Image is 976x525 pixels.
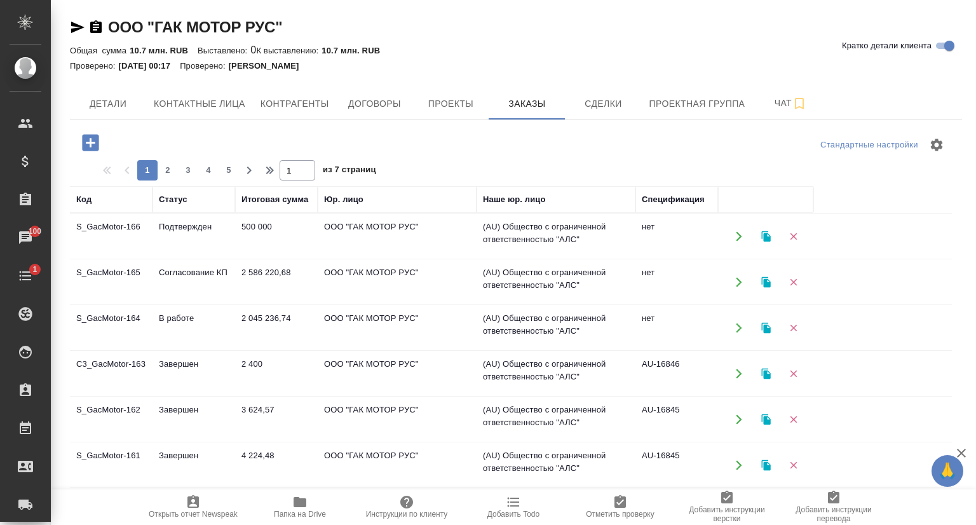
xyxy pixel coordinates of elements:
p: Выставлено: [198,46,250,55]
td: S_GacMotor-164 [70,306,152,350]
span: 3 [178,164,198,177]
td: Завершен [152,443,235,487]
td: 2 045 236,74 [235,306,318,350]
span: Добавить Todo [487,510,539,519]
p: 10.7 млн. RUB [322,46,390,55]
td: AU-16846 [635,351,718,396]
span: 5 [219,164,239,177]
button: Удалить [780,360,806,386]
span: 1 [25,263,44,276]
td: Согласование КП [152,260,235,304]
button: Открыть [726,269,752,295]
td: нет [635,306,718,350]
td: (AU) Общество с ограниченной ответственностью "АЛС" [477,260,635,304]
span: из 7 страниц [323,162,376,181]
td: ООО "ГАК МОТОР РУС" [318,397,477,442]
td: AU-16845 [635,443,718,487]
td: Подтвержден [152,214,235,259]
span: Открыть отчет Newspeak [149,510,238,519]
button: Клонировать [753,269,779,295]
button: Удалить [780,269,806,295]
div: Спецификация [642,193,705,206]
td: (AU) Общество с ограниченной ответственностью "АЛС" [477,306,635,350]
button: Отметить проверку [567,489,674,525]
button: Инструкции по клиенту [353,489,460,525]
button: Добавить проект [73,130,108,156]
td: (AU) Общество с ограниченной ответственностью "АЛС" [477,443,635,487]
button: Удалить [780,452,806,478]
button: 3 [178,160,198,181]
td: ООО "ГАК МОТОР РУС" [318,214,477,259]
button: Открыть отчет Newspeak [140,489,247,525]
button: Клонировать [753,452,779,478]
td: нет [635,214,718,259]
td: Завершен [152,351,235,396]
td: S_GacMotor-161 [70,443,152,487]
p: Проверено: [70,61,119,71]
svg: Подписаться [792,96,807,111]
button: Открыть [726,315,752,341]
td: 2 400 [235,351,318,396]
td: 2 586 220,68 [235,260,318,304]
td: Завершен [152,397,235,442]
span: Папка на Drive [274,510,326,519]
td: AU-16845 [635,397,718,442]
td: ООО "ГАК МОТОР РУС" [318,443,477,487]
td: ООО "ГАК МОТОР РУС" [318,306,477,350]
span: Настроить таблицу [921,130,952,160]
a: 1 [3,260,48,292]
button: Открыть [726,406,752,432]
p: К выставлению: [256,46,322,55]
span: Детали [78,96,139,112]
p: Общая сумма [70,46,130,55]
button: Удалить [780,223,806,249]
span: Сделки [573,96,634,112]
span: 2 [158,164,178,177]
td: 4 224,48 [235,443,318,487]
td: 3 624,57 [235,397,318,442]
button: Открыть [726,360,752,386]
span: Отметить проверку [586,510,654,519]
div: Юр. лицо [324,193,363,206]
td: S_GacMotor-162 [70,397,152,442]
td: (AU) Общество с ограниченной ответственностью "АЛС" [477,351,635,396]
button: Открыть [726,223,752,249]
a: ООО "ГАК МОТОР РУС" [108,18,282,36]
span: Проекты [420,96,481,112]
span: Чат [760,95,821,111]
p: [PERSON_NAME] [229,61,309,71]
button: Добавить Todo [460,489,567,525]
button: Скопировать ссылку для ЯМессенджера [70,20,85,35]
td: (AU) Общество с ограниченной ответственностью "АЛС" [477,397,635,442]
span: Инструкции по клиенту [366,510,448,519]
button: Удалить [780,315,806,341]
button: 2 [158,160,178,181]
span: Договоры [344,96,405,112]
button: Клонировать [753,223,779,249]
p: [DATE] 00:17 [119,61,180,71]
span: Добавить инструкции перевода [788,505,879,523]
span: Добавить инструкции верстки [681,505,773,523]
div: split button [817,135,921,155]
div: Статус [159,193,187,206]
button: Папка на Drive [247,489,353,525]
td: S_GacMotor-165 [70,260,152,304]
div: Итоговая сумма [241,193,308,206]
td: S_GacMotor-166 [70,214,152,259]
td: C3_GacMotor-163 [70,351,152,396]
span: Кратко детали клиента [842,39,932,52]
div: Наше юр. лицо [483,193,546,206]
span: 🙏 [937,458,958,484]
span: Заказы [496,96,557,112]
span: 100 [21,225,50,238]
td: нет [635,260,718,304]
button: 4 [198,160,219,181]
button: Удалить [780,406,806,432]
p: 10.7 млн. RUB [130,46,198,55]
button: Клонировать [753,315,779,341]
a: 100 [3,222,48,254]
span: Контрагенты [261,96,329,112]
div: 0 [70,43,962,58]
span: 4 [198,164,219,177]
td: В работе [152,306,235,350]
